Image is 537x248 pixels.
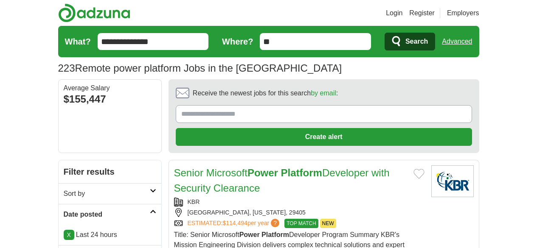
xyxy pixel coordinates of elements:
[58,3,130,22] img: Adzuna logo
[176,128,472,146] button: Create alert
[431,165,474,197] img: KBR logo
[261,231,289,238] strong: Platform
[64,230,74,240] a: X
[64,92,156,107] div: $155,447
[442,33,472,50] a: Advanced
[281,167,322,178] strong: Platform
[59,160,161,183] h2: Filter results
[222,35,253,48] label: Where?
[284,219,318,228] span: TOP MATCH
[247,167,278,178] strong: Power
[58,61,75,76] span: 223
[59,204,161,225] a: Date posted
[188,219,281,228] a: ESTIMATED:$114,494per year?
[64,230,156,240] p: Last 24 hours
[64,189,150,199] h2: Sort by
[174,208,425,217] div: [GEOGRAPHIC_DATA], [US_STATE], 29405
[405,33,428,50] span: Search
[271,219,279,227] span: ?
[64,85,156,92] div: Average Salary
[239,231,260,238] strong: Power
[193,88,338,98] span: Receive the newest jobs for this search :
[447,8,479,18] a: Employers
[409,8,435,18] a: Register
[65,35,91,48] label: What?
[413,169,425,179] button: Add to favorite jobs
[385,33,435,50] button: Search
[58,62,342,74] h1: Remote power platform Jobs in the [GEOGRAPHIC_DATA]
[320,219,336,228] span: NEW
[188,198,200,205] a: KBR
[59,183,161,204] a: Sort by
[311,89,336,97] a: by email
[174,167,390,194] a: Senior MicrosoftPower PlatformDeveloper with Security Clearance
[222,220,247,226] span: $114,494
[64,209,150,220] h2: Date posted
[386,8,402,18] a: Login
